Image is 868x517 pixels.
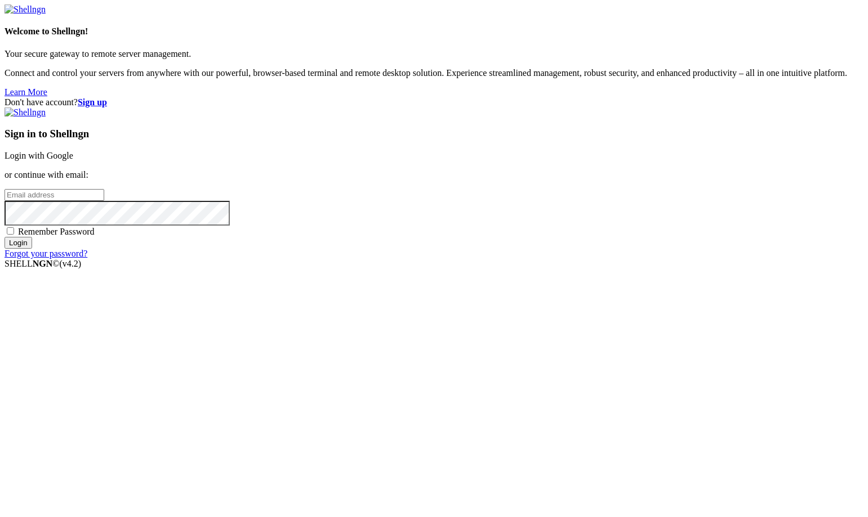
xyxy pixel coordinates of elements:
h4: Welcome to Shellngn! [5,26,863,37]
div: Don't have account? [5,97,863,107]
p: Your secure gateway to remote server management. [5,49,863,59]
a: Learn More [5,87,47,97]
span: SHELL © [5,259,81,268]
p: or continue with email: [5,170,863,180]
h3: Sign in to Shellngn [5,128,863,140]
input: Login [5,237,32,249]
a: Forgot your password? [5,249,87,258]
span: Remember Password [18,227,95,236]
span: 4.2.0 [60,259,82,268]
input: Email address [5,189,104,201]
img: Shellngn [5,5,46,15]
a: Sign up [78,97,107,107]
p: Connect and control your servers from anywhere with our powerful, browser-based terminal and remo... [5,68,863,78]
input: Remember Password [7,227,14,235]
img: Shellngn [5,107,46,118]
a: Login with Google [5,151,73,160]
b: NGN [33,259,53,268]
